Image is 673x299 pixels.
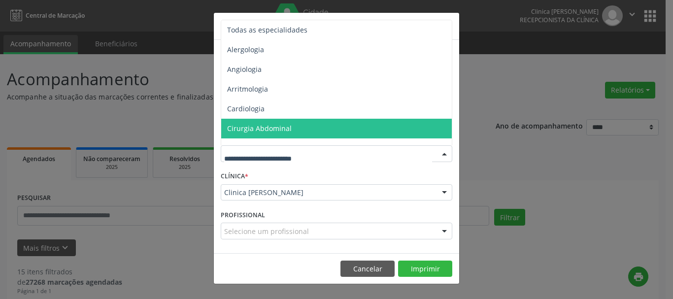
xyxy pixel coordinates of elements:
span: Clinica [PERSON_NAME] [224,188,432,198]
label: CLÍNICA [221,169,248,184]
span: Cirurgia Abdominal [227,124,292,133]
button: Imprimir [398,261,452,277]
button: Cancelar [340,261,395,277]
label: PROFISSIONAL [221,207,265,223]
span: Alergologia [227,45,264,54]
span: Cirurgia Bariatrica [227,143,288,153]
span: Arritmologia [227,84,268,94]
span: Angiologia [227,65,262,74]
span: Selecione um profissional [224,226,309,236]
button: Close [439,13,459,37]
h5: Relatório de agendamentos [221,20,334,33]
span: Cardiologia [227,104,265,113]
span: Todas as especialidades [227,25,307,34]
